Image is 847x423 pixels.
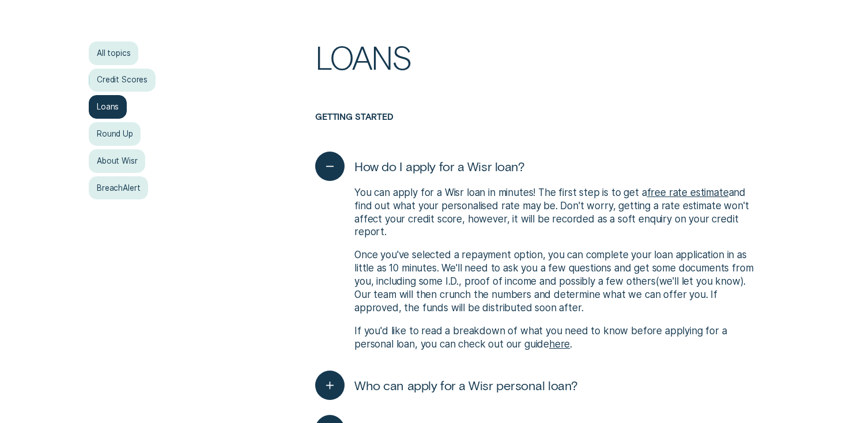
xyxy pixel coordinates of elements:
p: Once you've selected a repayment option, you can complete your loan application in as little as 1... [354,248,758,315]
span: ( [656,275,659,287]
h1: Loans [315,41,758,112]
a: Credit Scores [89,69,155,92]
a: here [549,338,570,350]
a: All topics [89,41,138,65]
a: Loans [89,95,127,119]
a: About Wisr [89,149,145,173]
span: ) [740,275,744,287]
p: If you'd like to read a breakdown of what you need to know before applying for a personal loan, y... [354,324,758,351]
h3: Getting started [315,112,758,144]
span: How do I apply for a Wisr loan? [354,158,524,175]
p: You can apply for a Wisr loan in minutes! The first step is to get a and find out what your perso... [354,186,758,239]
button: How do I apply for a Wisr loan? [315,152,524,181]
a: BreachAlert [89,176,148,200]
button: Who can apply for a Wisr personal loan? [315,371,578,400]
a: free rate estimate [647,187,729,198]
a: Round Up [89,122,141,146]
span: Who can apply for a Wisr personal loan? [354,377,578,394]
